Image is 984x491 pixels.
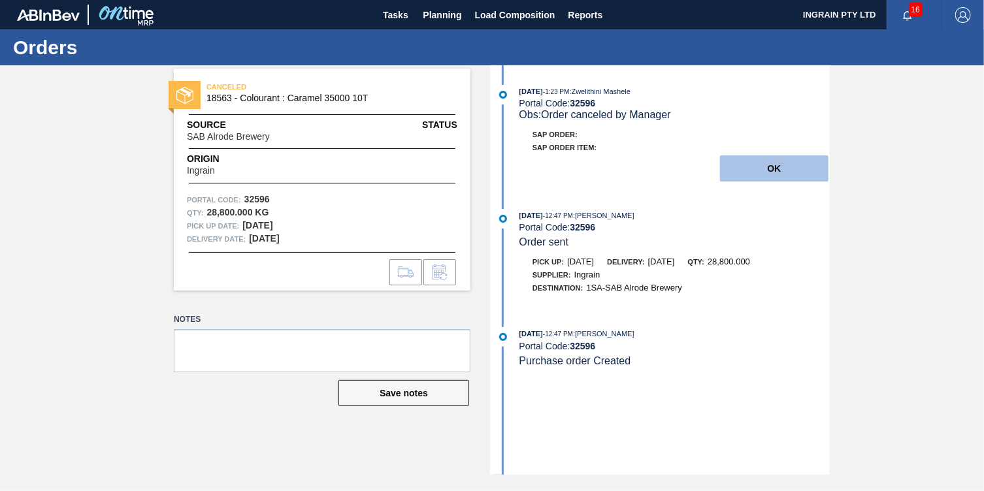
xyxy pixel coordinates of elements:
[688,258,704,266] span: Qty:
[533,144,597,151] span: SAP Order Item:
[187,152,248,166] span: Origin
[187,193,241,206] span: Portal Code:
[242,220,272,230] strong: [DATE]
[519,236,569,247] span: Order sent
[519,222,830,232] div: Portal Code:
[249,233,279,244] strong: [DATE]
[206,207,269,217] strong: 28,800.000 KG
[533,258,564,266] span: Pick up:
[499,91,507,99] img: atual
[955,7,971,23] img: Logout
[519,212,543,219] span: [DATE]
[567,257,594,266] span: [DATE]
[574,270,600,279] span: Ingrain
[206,80,389,93] span: CANCELED
[475,7,555,23] span: Load Composition
[423,7,462,23] span: Planning
[648,257,675,266] span: [DATE]
[187,232,246,246] span: Delivery Date:
[519,109,671,120] span: Obs: Order canceled by Manager
[422,118,457,132] span: Status
[519,355,631,366] span: Purchase order Created
[423,259,456,285] div: Inform order change
[389,259,422,285] div: Go to Load Composition
[543,330,573,338] span: - 12:47 PM
[519,87,543,95] span: [DATE]
[244,194,270,204] strong: 32596
[187,132,270,142] span: SAB Alrode Brewery
[570,222,595,232] strong: 32596
[543,88,570,95] span: - 1:23 PM
[909,3,923,17] span: 16
[519,341,830,351] div: Portal Code:
[570,341,595,351] strong: 32596
[338,380,469,406] button: Save notes
[570,98,595,108] strong: 32596
[382,7,410,23] span: Tasks
[533,271,571,279] span: Supplier:
[586,283,682,293] span: 1SA-SAB Alrode Brewery
[607,258,644,266] span: Delivery:
[708,257,750,266] span: 28,800.000
[573,212,634,219] span: : [PERSON_NAME]
[174,310,470,329] label: Notes
[720,155,828,182] button: OK
[543,212,573,219] span: - 12:47 PM
[533,284,583,292] span: Destination:
[519,98,830,108] div: Portal Code:
[187,166,215,176] span: Ingrain
[13,40,245,55] h1: Orders
[187,206,203,219] span: Qty :
[17,9,80,21] img: TNhmsLtSVTkK8tSr43FrP2fwEKptu5GPRR3wAAAABJRU5ErkJggg==
[187,219,239,232] span: Pick up Date:
[499,333,507,341] img: atual
[887,6,928,24] button: Notifications
[176,87,193,104] img: status
[568,7,603,23] span: Reports
[573,330,634,338] span: : [PERSON_NAME]
[519,330,543,338] span: [DATE]
[570,87,631,95] span: : Zwelithini Mashele
[533,131,578,138] span: SAP Order:
[499,215,507,223] img: atual
[206,93,444,103] span: 18563 - Colourant : Caramel 35000 10T
[187,118,309,132] span: Source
